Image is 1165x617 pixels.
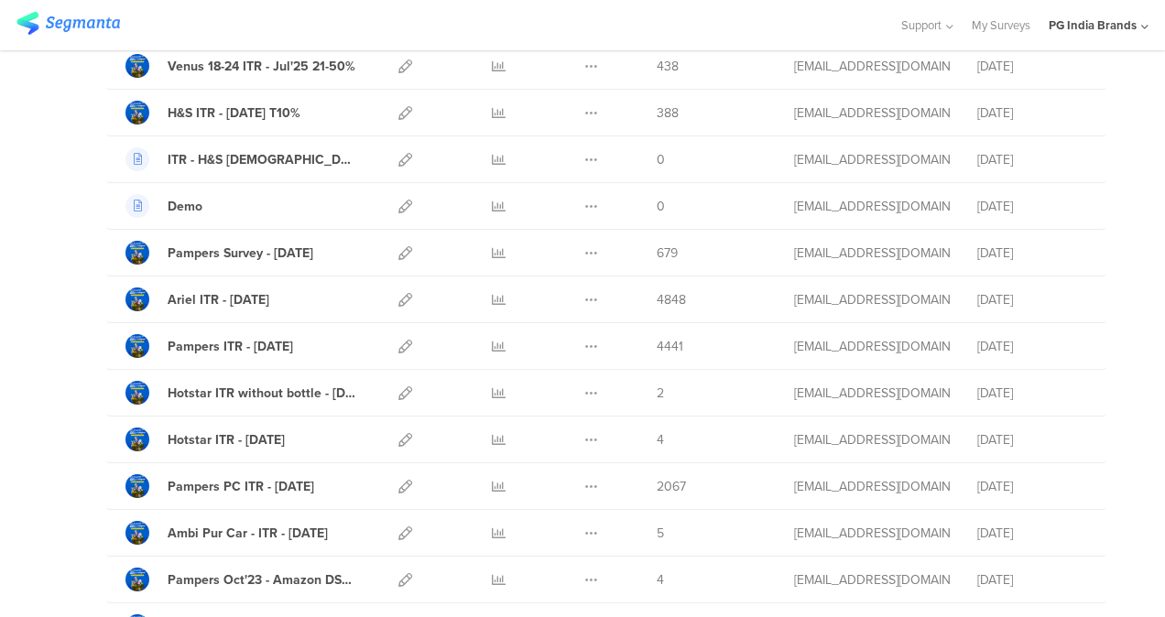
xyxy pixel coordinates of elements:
[794,290,950,309] div: suri.r@pg.com
[657,150,665,169] span: 0
[125,334,293,358] a: Pampers ITR - [DATE]
[977,524,1087,543] div: [DATE]
[168,337,293,356] div: Pampers ITR - Jul'24
[657,57,679,76] span: 438
[16,12,120,35] img: segmanta logo
[794,477,950,496] div: gupta.a.49@pg.com
[977,477,1087,496] div: [DATE]
[901,16,942,34] span: Support
[657,244,678,263] span: 679
[168,570,358,590] div: Pampers Oct'23 - Amazon DSP ITR
[125,101,300,124] a: H&S ITR - [DATE] T10%
[977,150,1087,169] div: [DATE]
[168,430,285,449] div: Hotstar ITR - Jun'24
[657,197,665,216] span: 0
[794,430,950,449] div: suri.r@pg.com
[125,54,355,78] a: Venus 18-24 ITR - Jul'25 21-50%
[977,103,1087,123] div: [DATE]
[1049,16,1137,34] div: PG India Brands
[657,430,664,449] span: 4
[794,570,950,590] div: gupta.a.49@pg.com
[168,290,269,309] div: Ariel ITR - Aug'24
[125,428,285,451] a: Hotstar ITR - [DATE]
[168,57,355,76] div: Venus 18-24 ITR - Jul'25 21-50%
[125,381,358,405] a: Hotstar ITR without bottle - [DATE]
[168,150,358,169] div: ITR - H&S Male
[977,337,1087,356] div: [DATE]
[125,521,328,545] a: Ambi Pur Car - ITR - [DATE]
[794,244,950,263] div: gupta.a.49@pg.com
[125,568,358,591] a: Pampers Oct'23 - Amazon DSP ITR
[657,570,664,590] span: 4
[977,570,1087,590] div: [DATE]
[794,57,950,76] div: kar.s.1@pg.com
[168,197,202,216] div: Demo
[657,103,679,123] span: 388
[794,103,950,123] div: kar.s.1@pg.com
[977,57,1087,76] div: [DATE]
[657,384,664,403] span: 2
[794,337,950,356] div: suri.r@pg.com
[977,384,1087,403] div: [DATE]
[657,524,664,543] span: 5
[794,384,950,403] div: suri.r@pg.com
[125,474,314,498] a: Pampers PC ITR - [DATE]
[794,150,950,169] div: kar.s.1@pg.com
[794,524,950,543] div: suri.r@pg.com
[125,287,269,311] a: Ariel ITR - [DATE]
[168,244,313,263] div: Pampers Survey - Jan'25
[977,430,1087,449] div: [DATE]
[977,244,1087,263] div: [DATE]
[794,197,950,216] div: kar.s.1@pg.com
[657,337,683,356] span: 4441
[168,384,358,403] div: Hotstar ITR without bottle - Jun'24
[168,103,300,123] div: H&S ITR - Jul'25 T10%
[977,290,1087,309] div: [DATE]
[125,194,202,218] a: Demo
[657,477,686,496] span: 2067
[168,477,314,496] div: Pampers PC ITR - Feb 2024
[125,241,313,265] a: Pampers Survey - [DATE]
[168,524,328,543] div: Ambi Pur Car - ITR - Oct'23
[125,147,358,171] a: ITR - H&S [DEMOGRAPHIC_DATA]
[977,197,1087,216] div: [DATE]
[657,290,686,309] span: 4848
